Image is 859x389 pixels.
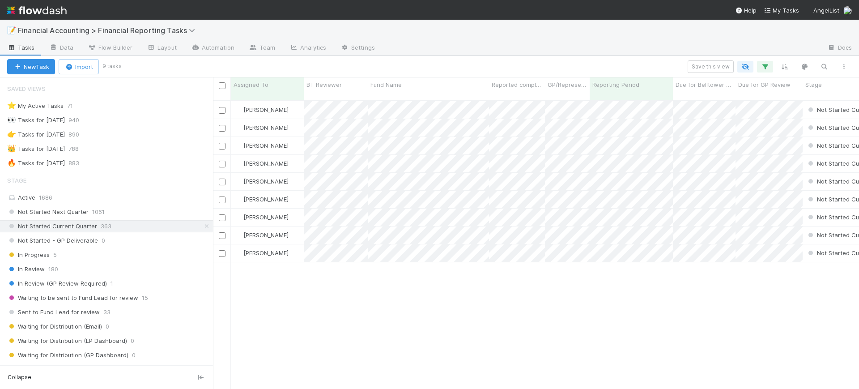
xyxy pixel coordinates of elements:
[7,321,102,332] span: Waiting for Distribution (Email)
[7,26,16,34] span: 📝
[39,194,52,201] span: 1686
[7,143,65,154] div: Tasks for [DATE]
[219,82,225,89] input: Toggle All Rows Selected
[235,106,242,113] img: avatar_fee1282a-8af6-4c79-b7c7-bf2cfad99775.png
[7,115,65,126] div: Tasks for [DATE]
[18,26,200,35] span: Financial Accounting > Financial Reporting Tasks
[843,6,852,15] img: avatar_fee1282a-8af6-4c79-b7c7-bf2cfad99775.png
[131,335,134,346] span: 0
[219,161,225,167] input: Toggle Row Selected
[111,278,113,289] span: 1
[53,249,57,261] span: 5
[235,214,242,221] img: avatar_fee1282a-8af6-4c79-b7c7-bf2cfad99775.png
[7,130,16,138] span: 👉
[219,143,225,150] input: Toggle Row Selected
[234,231,289,239] div: [PERSON_NAME]
[243,231,289,239] span: [PERSON_NAME]
[101,221,111,232] span: 363
[820,41,859,56] a: Docs
[370,80,402,89] span: Fund Name
[7,158,65,169] div: Tasks for [DATE]
[7,350,128,361] span: Waiting for Distribution (GP Dashboard)
[235,124,242,131] img: avatar_fee1282a-8af6-4c79-b7c7-bf2cfad99775.png
[234,248,289,257] div: [PERSON_NAME]
[7,116,16,124] span: 👀
[234,105,289,114] div: [PERSON_NAME]
[106,321,109,332] span: 0
[7,129,65,140] div: Tasks for [DATE]
[7,100,64,111] div: My Active Tasks
[219,107,225,114] input: Toggle Row Selected
[116,364,119,375] span: 0
[306,80,342,89] span: BT Reviewer
[8,373,31,381] span: Collapse
[7,278,107,289] span: In Review (GP Review Required)
[67,100,82,111] span: 71
[7,221,97,232] span: Not Started Current Quarter
[243,196,289,203] span: [PERSON_NAME]
[234,123,289,132] div: [PERSON_NAME]
[235,249,242,256] img: avatar_fee1282a-8af6-4c79-b7c7-bf2cfad99775.png
[243,249,289,256] span: [PERSON_NAME]
[676,80,733,89] span: Due for Belltower Review
[764,7,799,14] span: My Tasks
[548,80,587,89] span: GP/Representative wants to review
[282,41,333,56] a: Analytics
[735,6,757,15] div: Help
[235,160,242,167] img: avatar_fee1282a-8af6-4c79-b7c7-bf2cfad99775.png
[48,264,58,275] span: 180
[81,41,140,56] a: Flow Builder
[234,141,289,150] div: [PERSON_NAME]
[242,41,282,56] a: Team
[68,158,88,169] span: 883
[243,178,289,185] span: [PERSON_NAME]
[234,195,289,204] div: [PERSON_NAME]
[59,59,99,74] button: Import
[7,249,50,261] span: In Progress
[235,196,242,203] img: avatar_fee1282a-8af6-4c79-b7c7-bf2cfad99775.png
[7,159,16,167] span: 🔥
[234,159,289,168] div: [PERSON_NAME]
[7,235,98,246] span: Not Started - GP Deliverable
[7,43,35,52] span: Tasks
[805,80,822,89] span: Stage
[102,62,122,70] small: 9 tasks
[92,206,105,218] span: 1061
[243,124,289,131] span: [PERSON_NAME]
[764,6,799,15] a: My Tasks
[7,171,26,189] span: Stage
[88,43,132,52] span: Flow Builder
[219,232,225,239] input: Toggle Row Selected
[219,179,225,185] input: Toggle Row Selected
[7,145,16,152] span: 👑
[140,41,184,56] a: Layout
[7,102,16,109] span: ⭐
[235,142,242,149] img: avatar_fee1282a-8af6-4c79-b7c7-bf2cfad99775.png
[184,41,242,56] a: Automation
[7,3,67,18] img: logo-inverted-e16ddd16eac7371096b0.svg
[234,213,289,222] div: [PERSON_NAME]
[142,292,148,304] span: 15
[7,292,138,304] span: Waiting to be sent to Fund Lead for review
[103,307,111,318] span: 33
[492,80,543,89] span: Reported completed by
[7,264,45,275] span: In Review
[7,80,46,98] span: Saved Views
[42,41,81,56] a: Data
[68,143,88,154] span: 788
[592,80,639,89] span: Reporting Period
[7,59,55,74] button: NewTask
[688,60,734,73] button: Save this view
[68,129,88,140] span: 890
[243,142,289,149] span: [PERSON_NAME]
[102,235,105,246] span: 0
[219,125,225,132] input: Toggle Row Selected
[219,214,225,221] input: Toggle Row Selected
[7,206,89,218] span: Not Started Next Quarter
[235,178,242,185] img: avatar_fee1282a-8af6-4c79-b7c7-bf2cfad99775.png
[235,231,242,239] img: avatar_fee1282a-8af6-4c79-b7c7-bf2cfad99775.png
[234,177,289,186] div: [PERSON_NAME]
[243,160,289,167] span: [PERSON_NAME]
[243,106,289,113] span: [PERSON_NAME]
[738,80,791,89] span: Due for GP Review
